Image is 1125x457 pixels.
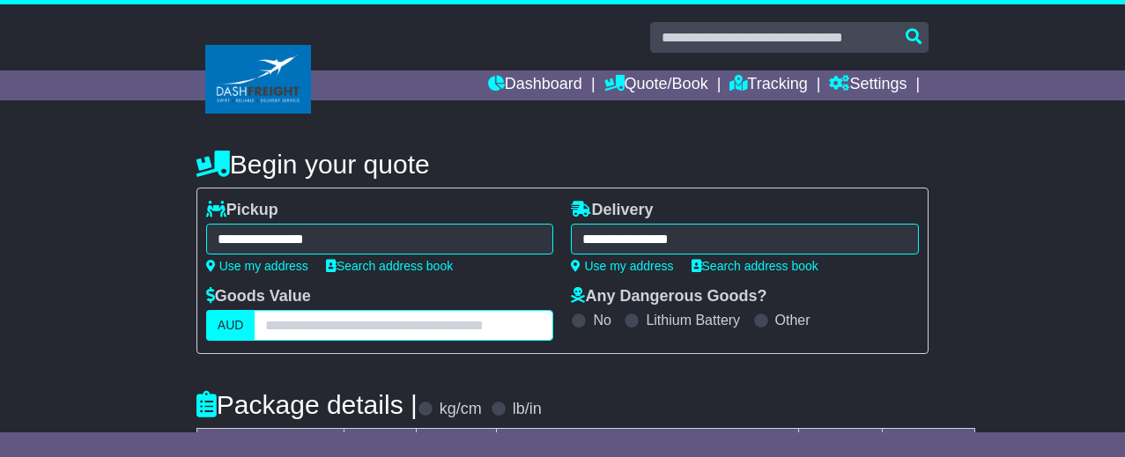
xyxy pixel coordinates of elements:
[206,287,311,306] label: Goods Value
[196,390,418,419] h4: Package details |
[196,150,929,179] h4: Begin your quote
[488,70,582,100] a: Dashboard
[326,259,453,273] a: Search address book
[571,201,653,220] label: Delivery
[206,259,308,273] a: Use my address
[206,310,255,341] label: AUD
[829,70,907,100] a: Settings
[646,312,740,328] label: Lithium Battery
[593,312,611,328] label: No
[775,312,810,328] label: Other
[604,70,708,100] a: Quote/Book
[692,259,818,273] a: Search address book
[571,259,673,273] a: Use my address
[729,70,807,100] a: Tracking
[571,287,766,306] label: Any Dangerous Goods?
[513,400,542,419] label: lb/in
[440,400,482,419] label: kg/cm
[206,201,278,220] label: Pickup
